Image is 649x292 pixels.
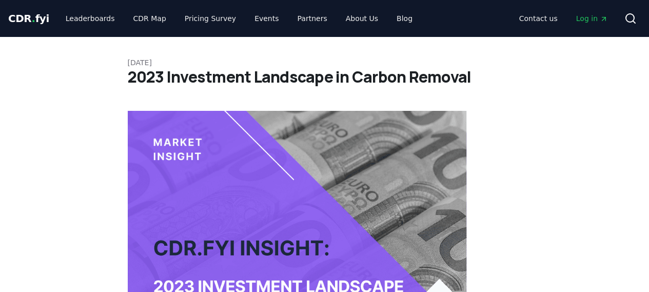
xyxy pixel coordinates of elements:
[32,12,35,25] span: .
[576,13,608,24] span: Log in
[511,9,566,28] a: Contact us
[511,9,616,28] nav: Main
[568,9,616,28] a: Log in
[8,12,49,25] span: CDR fyi
[128,68,522,86] h1: 2023 Investment Landscape in Carbon Removal
[125,9,174,28] a: CDR Map
[289,9,336,28] a: Partners
[246,9,287,28] a: Events
[57,9,421,28] nav: Main
[128,57,522,68] p: [DATE]
[338,9,386,28] a: About Us
[388,9,421,28] a: Blog
[8,11,49,26] a: CDR.fyi
[57,9,123,28] a: Leaderboards
[176,9,244,28] a: Pricing Survey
